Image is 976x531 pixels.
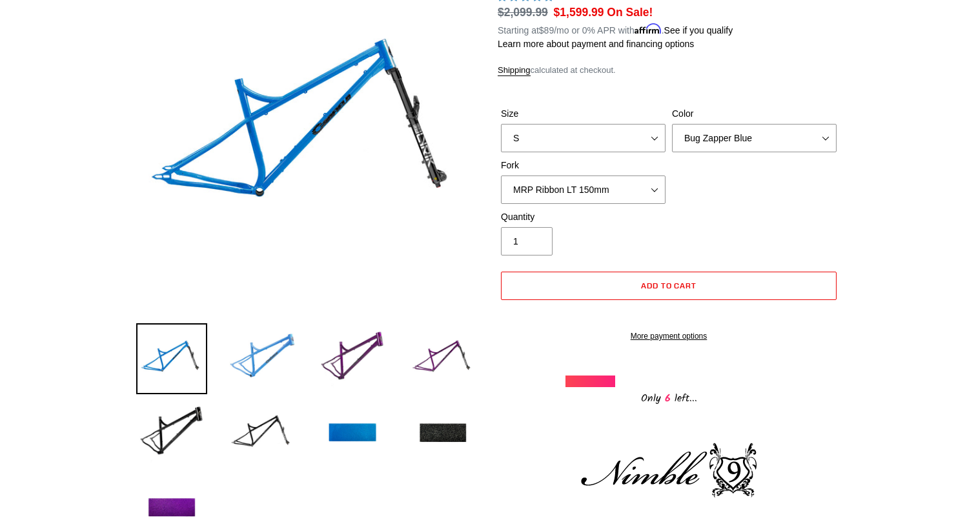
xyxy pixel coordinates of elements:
[554,6,604,19] span: $1,599.99
[501,159,666,172] label: Fork
[407,398,478,469] img: Load image into Gallery viewer, NIMBLE 9 - Frame + Fork
[664,25,733,35] a: See if you qualify - Learn more about Affirm Financing (opens in modal)
[407,323,478,394] img: Load image into Gallery viewer, NIMBLE 9 - Frame + Fork
[498,65,531,76] a: Shipping
[317,323,388,394] img: Load image into Gallery viewer, NIMBLE 9 - Frame + Fork
[136,323,207,394] img: Load image into Gallery viewer, NIMBLE 9 - Frame + Fork
[501,272,837,300] button: Add to cart
[317,398,388,469] img: Load image into Gallery viewer, NIMBLE 9 - Frame + Fork
[498,64,840,77] div: calculated at checkout.
[672,107,837,121] label: Color
[661,390,675,406] span: 6
[607,4,653,21] span: On Sale!
[539,25,554,35] span: $89
[501,330,837,342] a: More payment options
[501,107,666,121] label: Size
[641,281,697,290] span: Add to cart
[498,39,694,49] a: Learn more about payment and financing options
[227,323,298,394] img: Load image into Gallery viewer, NIMBLE 9 - Frame + Fork
[635,23,662,34] span: Affirm
[136,398,207,469] img: Load image into Gallery viewer, NIMBLE 9 - Frame + Fork
[227,398,298,469] img: Load image into Gallery viewer, NIMBLE 9 - Frame + Fork
[498,21,733,37] p: Starting at /mo or 0% APR with .
[565,387,772,407] div: Only left...
[498,6,548,19] s: $2,099.99
[501,210,666,224] label: Quantity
